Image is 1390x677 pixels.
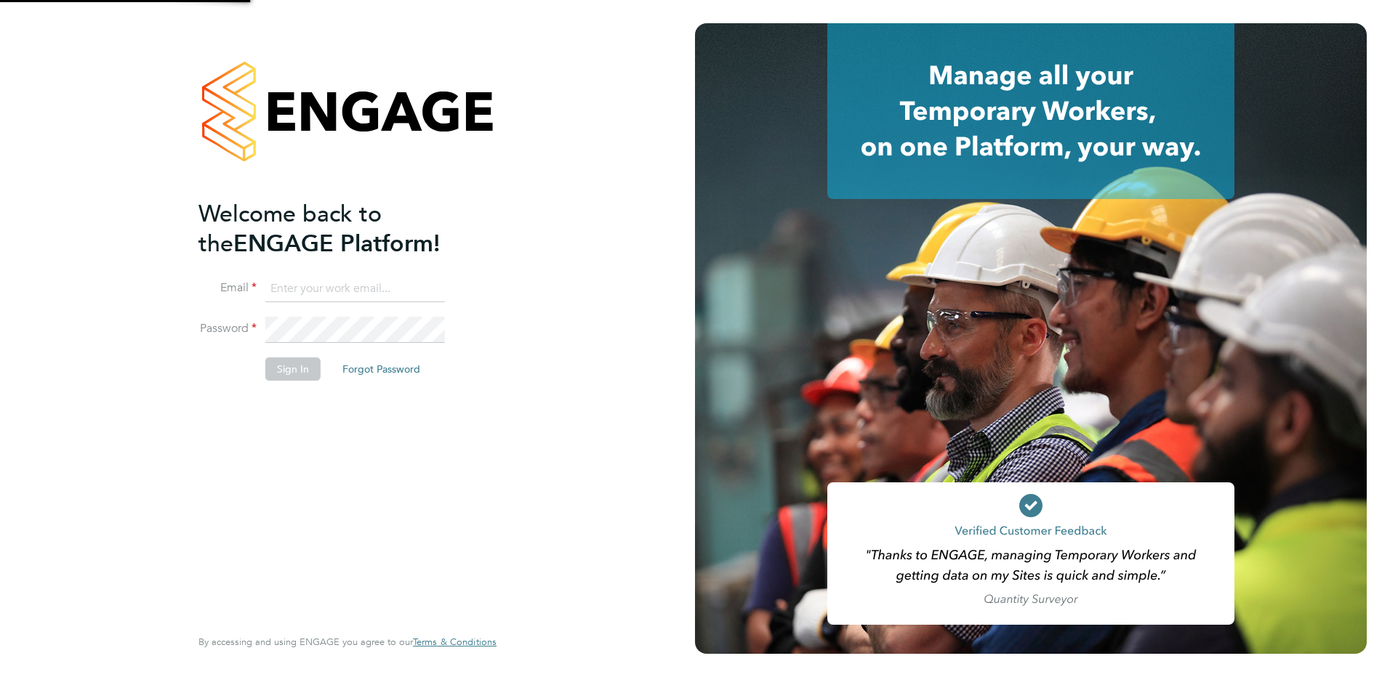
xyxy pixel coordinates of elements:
[198,199,482,259] h2: ENGAGE Platform!
[198,280,257,296] label: Email
[413,636,497,648] span: Terms & Conditions
[198,636,497,648] span: By accessing and using ENGAGE you agree to our
[198,200,382,258] span: Welcome back to the
[265,357,321,381] button: Sign In
[198,321,257,336] label: Password
[413,636,497,648] a: Terms & Conditions
[331,357,432,381] button: Forgot Password
[265,276,445,302] input: Enter your work email...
